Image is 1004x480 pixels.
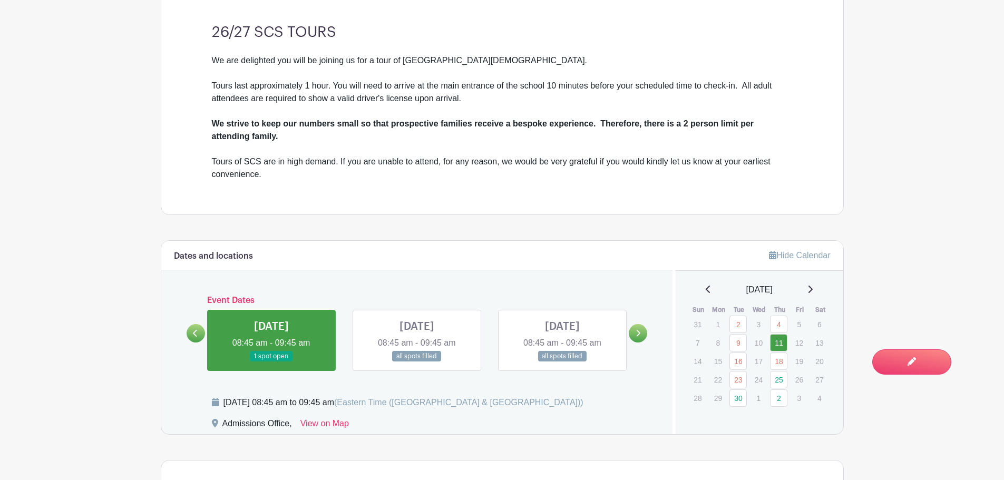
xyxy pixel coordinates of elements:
[689,335,706,351] p: 7
[212,119,754,141] strong: We strive to keep our numbers small so that prospective families receive a bespoke experience. Th...
[689,390,706,406] p: 28
[709,316,727,332] p: 1
[811,390,828,406] p: 4
[750,390,767,406] p: 1
[689,353,706,369] p: 14
[750,353,767,369] p: 17
[212,24,793,42] h3: 26/27 SCS TOURS
[709,335,727,351] p: 8
[750,335,767,351] p: 10
[811,335,828,351] p: 13
[811,316,828,332] p: 6
[174,251,253,261] h6: Dates and locations
[222,417,292,434] div: Admissions Office,
[770,371,787,388] a: 25
[750,316,767,332] p: 3
[212,54,793,181] div: We are delighted you will be joining us for a tour of [GEOGRAPHIC_DATA][DEMOGRAPHIC_DATA]. Tours ...
[791,335,808,351] p: 12
[791,353,808,369] p: 19
[810,305,831,315] th: Sat
[729,352,747,370] a: 16
[790,305,811,315] th: Fri
[729,316,747,333] a: 2
[334,398,583,407] span: (Eastern Time ([GEOGRAPHIC_DATA] & [GEOGRAPHIC_DATA]))
[709,371,727,388] p: 22
[770,316,787,333] a: 4
[791,390,808,406] p: 3
[689,371,706,388] p: 21
[811,353,828,369] p: 20
[791,371,808,388] p: 26
[709,390,727,406] p: 29
[750,371,767,388] p: 24
[791,316,808,332] p: 5
[770,352,787,370] a: 18
[688,305,709,315] th: Sun
[729,305,749,315] th: Tue
[205,296,629,306] h6: Event Dates
[770,334,787,351] a: 11
[223,396,583,409] div: [DATE] 08:45 am to 09:45 am
[811,371,828,388] p: 27
[729,389,747,407] a: 30
[729,334,747,351] a: 9
[709,305,729,315] th: Mon
[749,305,770,315] th: Wed
[709,353,727,369] p: 15
[769,251,830,260] a: Hide Calendar
[689,316,706,332] p: 31
[746,283,773,296] span: [DATE]
[769,305,790,315] th: Thu
[770,389,787,407] a: 2
[300,417,349,434] a: View on Map
[729,371,747,388] a: 23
